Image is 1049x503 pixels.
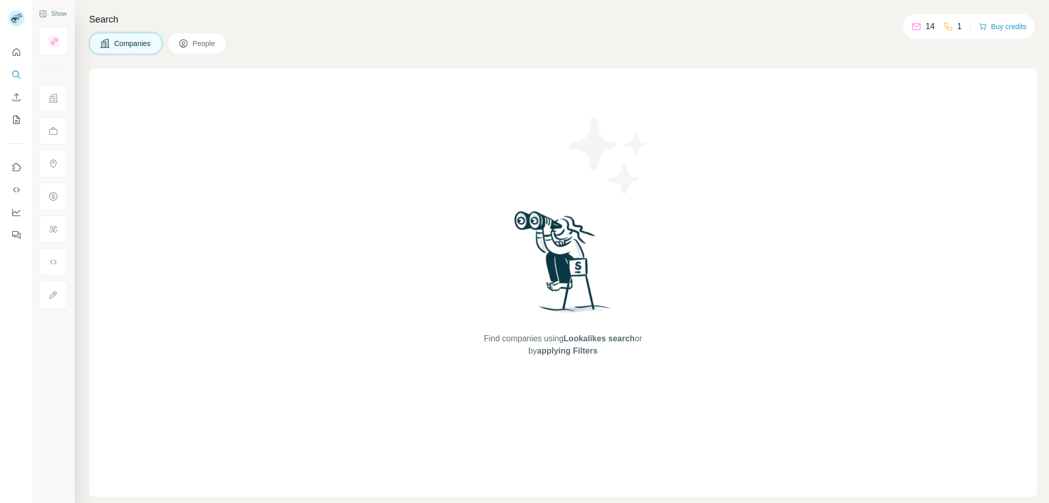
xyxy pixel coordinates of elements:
[8,203,25,222] button: Dashboard
[114,38,152,49] span: Companies
[8,111,25,129] button: My lists
[957,20,962,33] p: 1
[563,334,635,343] span: Lookalikes search
[193,38,216,49] span: People
[563,110,655,202] img: Surfe Illustration - Stars
[8,226,25,244] button: Feedback
[537,346,597,355] span: applying Filters
[926,20,935,33] p: 14
[510,208,616,322] img: Surfe Illustration - Woman searching with binoculars
[979,19,1026,34] button: Buy credits
[8,181,25,199] button: Use Surfe API
[32,6,74,21] button: Show
[8,43,25,61] button: Quick start
[8,88,25,106] button: Enrich CSV
[89,12,1037,27] h4: Search
[8,158,25,177] button: Use Surfe on LinkedIn
[8,65,25,84] button: Search
[481,333,645,357] span: Find companies using or by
